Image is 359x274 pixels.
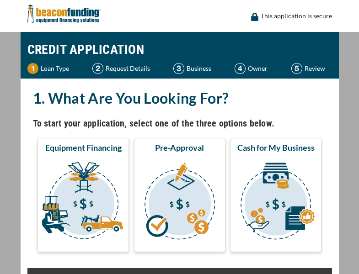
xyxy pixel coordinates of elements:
img: Step 1 [27,63,38,74]
img: Equipment Financing [39,157,127,248]
img: Step 3 [173,63,184,74]
p: Business [187,63,211,74]
p: This application is secure [261,11,332,21]
h1: CREDIT APPLICATION [27,37,332,63]
h2: 1. What Are You Looking For? [33,88,327,109]
span: Cash for My Business [237,142,315,153]
img: Pre-Approval [136,157,224,248]
img: Step 5 [291,63,302,74]
p: Owner [248,63,268,74]
button: Equipment Financing [38,138,129,252]
img: Step 2 [92,63,103,74]
img: Cash for My Business [232,157,320,248]
p: Request Details [106,63,150,74]
p: Loan Type [41,63,69,74]
button: Pre-Approval [134,138,225,252]
span: Equipment Financing [45,142,122,153]
img: Step 4 [235,63,246,74]
img: lock icon to convery security [251,13,258,21]
span: Pre-Approval [155,142,204,153]
button: Cash for My Business [230,138,321,252]
p: Review [305,63,325,74]
h4: To start your application, select one of the three options below. [33,116,327,131]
